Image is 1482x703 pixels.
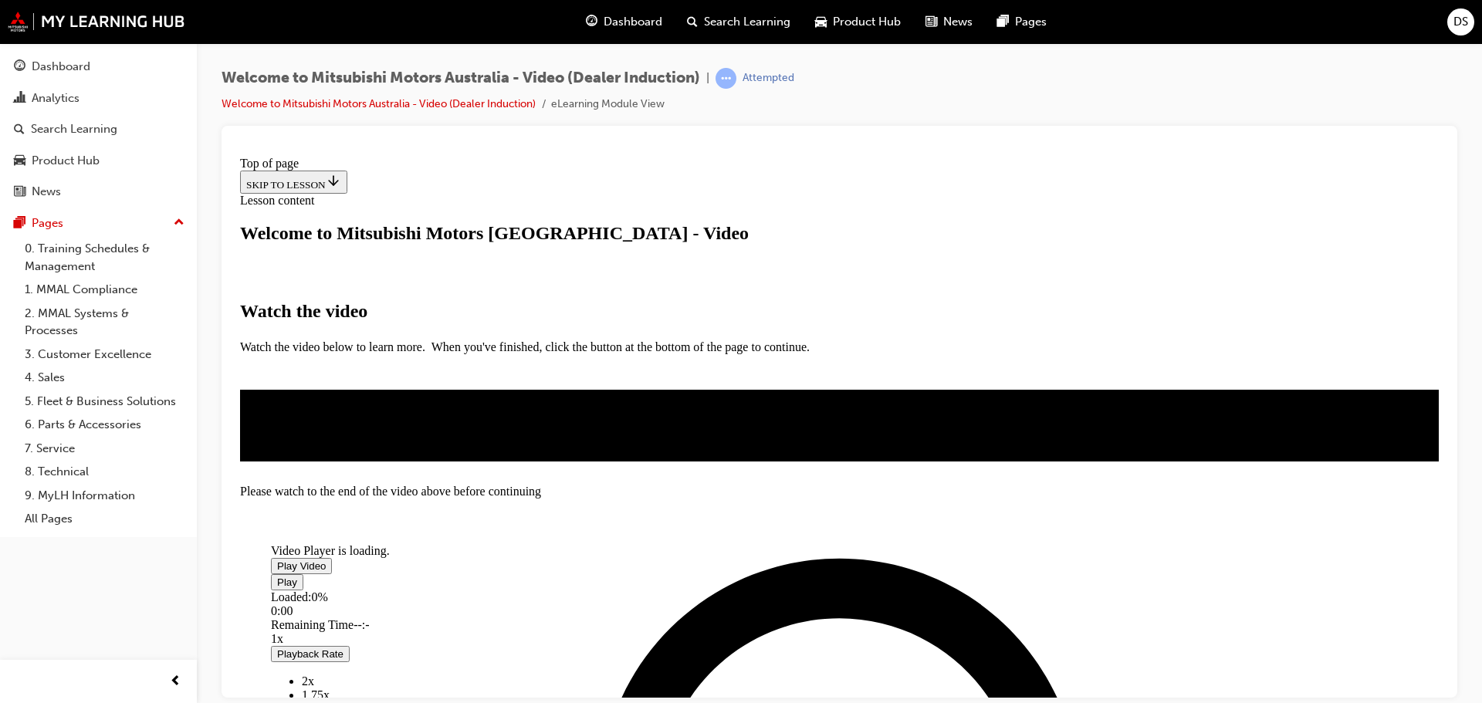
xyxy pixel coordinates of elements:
[31,120,117,138] div: Search Learning
[19,390,191,414] a: 5. Fleet & Business Solutions
[19,343,191,367] a: 3. Customer Excellence
[574,6,675,38] a: guage-iconDashboard
[815,12,827,32] span: car-icon
[14,92,25,106] span: chart-icon
[604,13,662,31] span: Dashboard
[32,90,80,107] div: Analytics
[586,12,597,32] span: guage-icon
[19,437,191,461] a: 7. Service
[1453,13,1468,31] span: DS
[19,366,191,390] a: 4. Sales
[704,13,790,31] span: Search Learning
[743,71,794,86] div: Attempted
[6,49,191,209] button: DashboardAnalyticsSearch LearningProduct HubNews
[6,209,191,238] button: Pages
[6,115,191,144] a: Search Learning
[14,154,25,168] span: car-icon
[913,6,985,38] a: news-iconNews
[19,278,191,302] a: 1. MMAL Compliance
[19,302,191,343] a: 2. MMAL Systems & Processes
[943,13,973,31] span: News
[14,60,25,74] span: guage-icon
[14,185,25,199] span: news-icon
[716,68,736,89] span: learningRecordVerb_ATTEMPT-icon
[1447,8,1474,35] button: DS
[6,52,191,81] a: Dashboard
[997,12,1009,32] span: pages-icon
[19,413,191,437] a: 6. Parts & Accessories
[222,97,536,110] a: Welcome to Mitsubishi Motors Australia - Video (Dealer Induction)
[803,6,913,38] a: car-iconProduct Hub
[222,69,700,87] span: Welcome to Mitsubishi Motors Australia - Video (Dealer Induction)
[19,507,191,531] a: All Pages
[6,6,1205,20] div: Top of page
[6,43,80,56] span: Lesson content
[19,484,191,508] a: 9. MyLH Information
[14,217,25,231] span: pages-icon
[14,123,25,137] span: search-icon
[32,58,90,76] div: Dashboard
[6,334,1205,348] div: Please watch to the end of the video above before continuing
[19,237,191,278] a: 0. Training Schedules & Management
[32,183,61,201] div: News
[32,152,100,170] div: Product Hub
[687,12,698,32] span: search-icon
[551,96,665,113] li: eLearning Module View
[6,150,134,171] strong: Watch the video
[19,460,191,484] a: 8. Technical
[1015,13,1047,31] span: Pages
[6,147,191,175] a: Product Hub
[8,12,185,32] img: mmal
[6,190,1205,204] p: Watch the video below to learn more. When you've finished, click the button at the bottom of the ...
[174,213,184,233] span: up-icon
[985,6,1059,38] a: pages-iconPages
[6,84,191,113] a: Analytics
[833,13,901,31] span: Product Hub
[32,215,63,232] div: Pages
[6,20,113,43] button: SKIP TO LESSON
[37,275,1174,275] div: Video player
[6,73,1205,93] h1: Welcome to Mitsubishi Motors [GEOGRAPHIC_DATA] - Video
[170,672,181,691] span: prev-icon
[706,69,709,87] span: |
[6,177,191,206] a: News
[925,12,937,32] span: news-icon
[675,6,803,38] a: search-iconSearch Learning
[12,29,107,40] span: SKIP TO LESSON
